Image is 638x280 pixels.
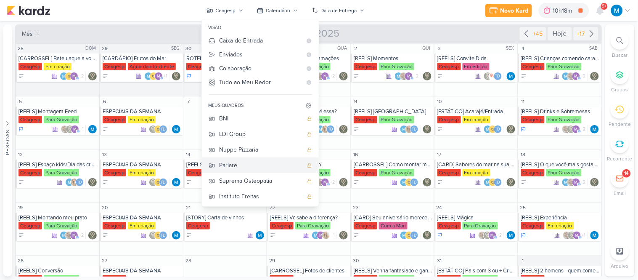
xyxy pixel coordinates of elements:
[186,169,210,176] div: Ceagesp
[220,64,302,73] div: Colaboração
[607,155,633,163] p: Recorrente
[44,116,79,123] div: Para Gravação
[202,111,319,126] button: BNI
[400,125,408,133] img: MARIANA MIRANDA
[463,63,490,70] div: Em edição
[326,125,335,133] div: Thais de carvalho
[463,116,490,123] div: Em criação
[220,130,303,139] div: LDI Group
[209,102,244,109] div: meus quadros
[103,161,181,168] div: ESPECIAIS DA SEMANA
[437,179,443,185] div: A Fazer
[580,126,586,133] span: +2
[220,145,303,154] div: Nuppe Pizzaria
[88,72,97,80] div: Responsável: Leviê Agência de Marketing Digital
[307,179,312,184] div: quadro pessoal
[405,125,413,133] img: Yasmin Yumi
[154,72,163,80] div: mlegnaioli@gmail.com
[307,194,312,199] div: quadro pessoal
[202,157,319,173] button: Parlare
[532,29,545,38] div: +45
[574,75,578,79] p: m
[307,147,312,152] div: quadro pessoal
[410,125,418,133] div: Thais de carvalho
[101,97,109,106] div: 6
[339,72,348,80] img: Leviê Agência de Marketing Digital
[437,126,443,132] div: A Fazer
[220,78,302,87] div: Tudo ao Meu Redor
[354,222,377,229] div: Ceagesp
[172,125,180,133] img: MARIANA MIRANDA
[484,178,492,187] img: MARIANA MIRANDA
[73,128,77,132] p: m
[354,116,377,123] div: Ceagesp
[354,179,360,185] div: A Fazer
[580,179,586,186] span: +2
[354,63,377,70] div: Ceagesp
[19,55,98,62] div: [CARROSSEL] Bateu aquela vontade de frutos do mar? Vem para o Festival
[410,178,418,187] div: Thais de carvalho
[7,5,50,16] img: kardz.app
[463,169,490,176] div: Em criação
[103,214,181,221] div: ESPECIAIS DA SEMANA
[339,125,348,133] div: Responsável: Leviê Agência de Marketing Digital
[16,203,25,212] div: 19
[171,45,182,52] div: SEG
[316,125,325,133] img: MARIANA MIRANDA
[405,178,413,187] img: IDBOX - Agência de Design
[437,55,516,62] div: [REELS] Convite Dida
[567,125,575,133] img: Leviê Agência de Marketing Digital
[521,73,527,79] div: A Fazer
[172,178,180,187] img: MARIANA MIRANDA
[572,178,580,187] div: mlegnaioli@gmail.com
[405,72,413,80] div: mlegnaioli@gmail.com
[270,214,349,221] div: [REELS] Vc sabe a diferença?
[149,72,158,80] img: IDBOX - Agência de Design
[72,75,76,79] p: m
[553,6,575,15] div: 10h18m
[394,72,403,80] img: MARIANA MIRANDA
[186,63,210,70] div: Ceagesp
[423,125,432,133] img: Leviê Agência de Marketing Digital
[78,73,84,80] span: +2
[521,55,600,62] div: [REELS] Crianças comendo caranguejo
[61,125,86,133] div: Colaboradores: Sarah Violante, Leviê Agência de Marketing Digital, mlegnaioli@gmail.com, Yasmin Yumi
[149,125,169,133] div: Colaboradores: Leviê Agência de Marketing Digital, IDBOX - Agência de Design, Thais de carvalho
[519,203,527,212] div: 25
[311,178,337,187] div: Colaboradores: MARIANA MIRANDA, Sarah Violante, mlegnaioli@gmail.com, Yasmin Yumi, Thais de carvalho
[484,72,504,80] div: Colaboradores: Leviê Agência de Marketing Digital, ow se liga, Thais de carvalho
[339,178,348,187] div: Responsável: Leviê Agência de Marketing Digital
[485,4,532,17] button: Novo Kard
[220,192,303,201] div: Instituto Freitas
[60,231,86,240] div: Colaboradores: MARIANA MIRANDA, Sarah Violante, mlegnaioli@gmail.com, Yasmin Yumi, Thais de carvalho
[71,125,79,133] div: mlegnaioli@gmail.com
[172,72,180,80] div: Responsável: Leviê Agência de Marketing Digital
[400,178,421,187] div: Colaboradores: MARIANA MIRANDA, IDBOX - Agência de Design, Thais de carvalho
[186,161,265,168] div: [REELS] Vamos aonde o vento nos levar
[562,125,570,133] img: Sarah Violante
[307,132,312,137] div: quadro pessoal
[614,189,626,197] p: Email
[507,72,515,80] img: MARIANA MIRANDA
[184,97,193,106] div: 7
[412,181,417,185] p: Td
[161,128,166,132] p: Td
[590,178,599,187] img: Leviê Agência de Marketing Digital
[101,203,109,212] div: 20
[172,125,180,133] div: Responsável: MARIANA MIRANDA
[437,116,461,123] div: Ceagesp
[574,128,578,132] p: m
[574,181,578,185] p: m
[19,108,98,115] div: [REELS] Montagem Feed
[572,72,580,80] div: mlegnaioli@gmail.com
[352,150,360,159] div: 16
[521,116,545,123] div: Ceagesp
[88,125,97,133] div: Responsável: MARIANA MIRANDA
[19,214,98,221] div: [REELS] Montando meu prato
[612,86,628,93] p: Grupos
[463,222,498,229] div: Para Gravação
[562,178,570,187] img: MARIANA MIRANDA
[44,222,79,229] div: Para Gravação
[88,72,97,80] img: Leviê Agência de Marketing Digital
[484,72,492,80] img: Leviê Agência de Marketing Digital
